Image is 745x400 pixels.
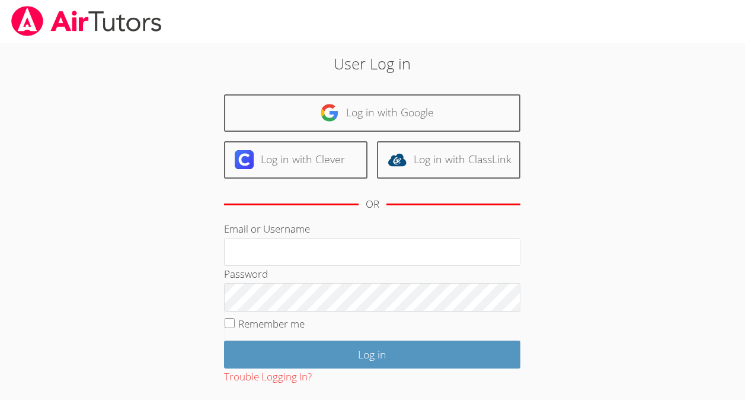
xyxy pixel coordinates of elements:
label: Email or Username [224,222,310,236]
img: clever-logo-6eab21bc6e7a338710f1a6ff85c0baf02591cd810cc4098c63d3a4b26e2feb20.svg [235,150,254,169]
h2: User Log in [171,52,574,75]
button: Trouble Logging In? [224,369,312,386]
input: Log in [224,341,520,369]
img: google-logo-50288ca7cdecda66e5e0955fdab243c47b7ad437acaf1139b6f446037453330a.svg [320,103,339,122]
label: Remember me [238,317,305,331]
a: Log in with Clever [224,141,367,179]
img: classlink-logo-d6bb404cc1216ec64c9a2012d9dc4662098be43eaf13dc465df04b49fa7ab582.svg [388,150,407,169]
label: Password [224,267,268,281]
img: airtutors_banner-c4298cdbf04f3fff15de1276eac7730deb9818008684d7c2e4769d2f7ddbe033.png [10,6,163,36]
a: Log in with Google [224,94,520,132]
a: Log in with ClassLink [377,141,520,179]
div: OR [366,196,379,213]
